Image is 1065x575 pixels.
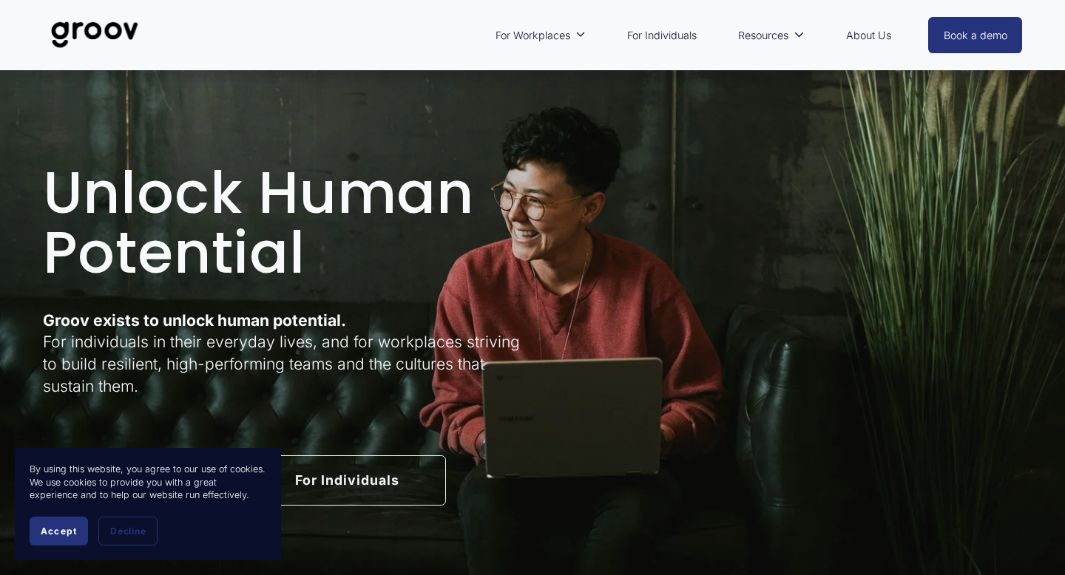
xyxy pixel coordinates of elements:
[738,26,788,45] span: Resources
[731,18,811,52] a: folder dropdown
[620,18,704,52] a: For Individuals
[30,463,266,502] p: By using this website, you agree to our use of cookies. We use cookies to provide you with a grea...
[98,517,158,545] button: Decline
[43,310,346,330] strong: Groov exists to unlock human potential.
[248,455,446,506] a: For Individuals
[15,448,281,560] section: Cookie banner
[496,26,570,45] span: For Workplaces
[110,525,146,537] span: Decline
[928,17,1023,53] a: Book a demo
[41,525,77,537] span: Accept
[43,310,529,398] p: For individuals in their everyday lives, and for workplaces striving to build resilient, high-per...
[488,18,593,52] a: folder dropdown
[839,18,899,52] a: About Us
[43,10,147,59] img: Groov | Unlock Human Potential at Work and in Life
[30,517,88,545] button: Accept
[43,163,529,282] h1: Unlock Human Potential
